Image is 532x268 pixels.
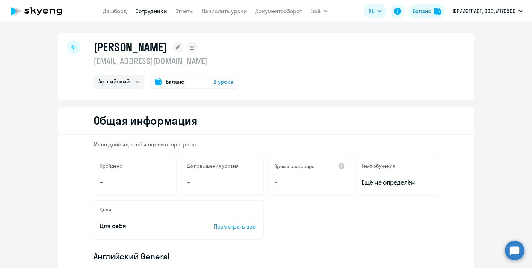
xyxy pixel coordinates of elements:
div: Баланс [413,7,431,15]
span: Ещё не определён [362,178,432,187]
h5: Пройдено [100,163,122,169]
h5: Цели [100,206,111,213]
p: – [274,178,345,187]
span: Баланс [166,78,184,86]
h1: [PERSON_NAME] [94,40,167,54]
span: Английский General [94,251,170,262]
p: Посмотреть все [214,222,258,231]
a: Сотрудники [135,8,167,15]
a: Документооборот [255,8,302,15]
button: Балансbalance [409,4,445,18]
span: RU [369,7,375,15]
button: ФРИИЭТЛАСТ, ООО, #170500 [449,3,526,19]
p: – [100,178,170,187]
span: Ещё [310,7,321,15]
h5: До повышения уровня [187,163,239,169]
p: – [187,178,258,187]
a: Начислить уроки [202,8,247,15]
p: ФРИИЭТЛАСТ, ООО, #170500 [453,7,516,15]
a: Дашборд [103,8,127,15]
h5: Время разговора [274,163,315,169]
button: RU [364,4,387,18]
p: Мало данных, чтобы оценить прогресс [94,141,438,148]
h5: Темп обучения [362,163,395,169]
img: balance [434,8,441,15]
button: Ещё [310,4,328,18]
p: [EMAIL_ADDRESS][DOMAIN_NAME] [94,55,238,66]
p: Для себя [100,222,193,231]
span: 2 урока [214,78,233,86]
h2: Общая информация [94,114,197,127]
a: Отчеты [175,8,194,15]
